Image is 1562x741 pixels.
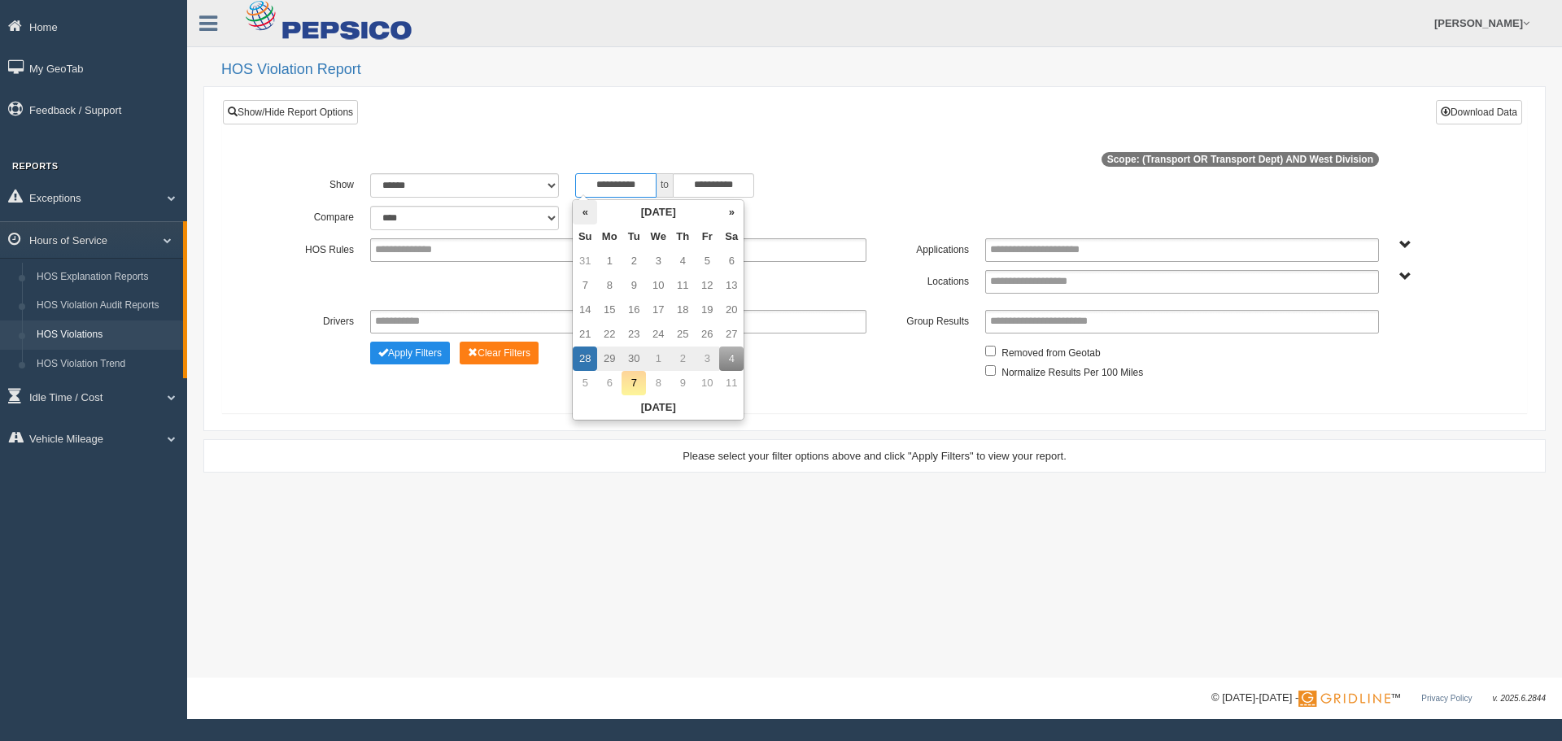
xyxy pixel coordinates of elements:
[218,448,1531,464] div: Please select your filter options above and click "Apply Filters" to view your report.
[719,298,744,322] td: 20
[260,310,362,329] label: Drivers
[597,224,622,249] th: Mo
[875,238,977,258] label: Applications
[719,249,744,273] td: 6
[29,320,183,350] a: HOS Violations
[597,322,622,347] td: 22
[1102,152,1379,167] span: Scope: (Transport OR Transport Dept) AND West Division
[670,347,695,371] td: 2
[597,249,622,273] td: 1
[29,291,183,320] a: HOS Violation Audit Reports
[573,371,597,395] td: 5
[670,249,695,273] td: 4
[1001,361,1143,381] label: Normalize Results Per 100 Miles
[29,350,183,379] a: HOS Violation Trend
[1421,694,1472,703] a: Privacy Policy
[597,298,622,322] td: 15
[875,310,977,329] label: Group Results
[646,371,670,395] td: 8
[670,371,695,395] td: 9
[573,347,597,371] td: 28
[695,249,719,273] td: 5
[695,298,719,322] td: 19
[719,224,744,249] th: Sa
[646,298,670,322] td: 17
[695,371,719,395] td: 10
[1298,691,1390,707] img: Gridline
[719,371,744,395] td: 11
[646,347,670,371] td: 1
[260,173,362,193] label: Show
[622,273,646,298] td: 9
[1211,690,1546,707] div: © [DATE]-[DATE] - ™
[670,224,695,249] th: Th
[622,347,646,371] td: 30
[719,322,744,347] td: 27
[657,173,673,198] span: to
[695,322,719,347] td: 26
[573,395,744,420] th: [DATE]
[1436,100,1522,124] button: Download Data
[695,347,719,371] td: 3
[622,249,646,273] td: 2
[646,224,670,249] th: We
[260,238,362,258] label: HOS Rules
[1493,694,1546,703] span: v. 2025.6.2844
[221,62,1546,78] h2: HOS Violation Report
[719,273,744,298] td: 13
[646,322,670,347] td: 24
[260,206,362,225] label: Compare
[670,298,695,322] td: 18
[573,298,597,322] td: 14
[597,200,719,224] th: [DATE]
[573,322,597,347] td: 21
[719,200,744,224] th: »
[597,347,622,371] td: 29
[695,273,719,298] td: 12
[573,249,597,273] td: 31
[370,342,450,364] button: Change Filter Options
[622,298,646,322] td: 16
[646,249,670,273] td: 3
[622,322,646,347] td: 23
[719,347,744,371] td: 4
[597,371,622,395] td: 6
[573,273,597,298] td: 7
[622,224,646,249] th: Tu
[573,200,597,224] th: «
[597,273,622,298] td: 8
[875,270,977,290] label: Locations
[646,273,670,298] td: 10
[460,342,539,364] button: Change Filter Options
[695,224,719,249] th: Fr
[223,100,358,124] a: Show/Hide Report Options
[1001,342,1100,361] label: Removed from Geotab
[29,263,183,292] a: HOS Explanation Reports
[573,224,597,249] th: Su
[670,322,695,347] td: 25
[622,371,646,395] td: 7
[670,273,695,298] td: 11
